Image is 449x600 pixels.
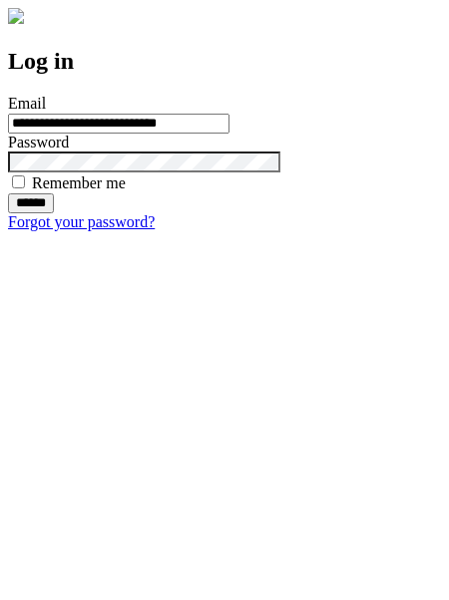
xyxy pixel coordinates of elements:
[8,48,441,75] h2: Log in
[8,134,69,150] label: Password
[32,174,126,191] label: Remember me
[8,95,46,112] label: Email
[8,8,24,24] img: logo-4e3dc11c47720685a147b03b5a06dd966a58ff35d612b21f08c02c0306f2b779.png
[8,213,155,230] a: Forgot your password?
